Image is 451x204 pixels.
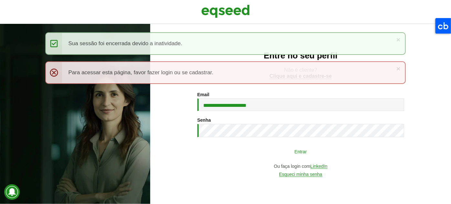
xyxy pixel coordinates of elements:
[45,61,406,84] div: Para acessar esta página, favor fazer login ou se cadastrar.
[201,3,250,19] img: EqSeed Logo
[197,164,404,169] div: Ou faça login com
[396,36,400,43] a: ×
[45,32,406,55] div: Sua sessão foi encerrada devido a inatividade.
[279,172,322,177] a: Esqueci minha senha
[217,145,385,158] button: Entrar
[310,164,328,169] a: LinkedIn
[197,118,211,122] label: Senha
[396,65,400,72] a: ×
[197,92,209,97] label: Email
